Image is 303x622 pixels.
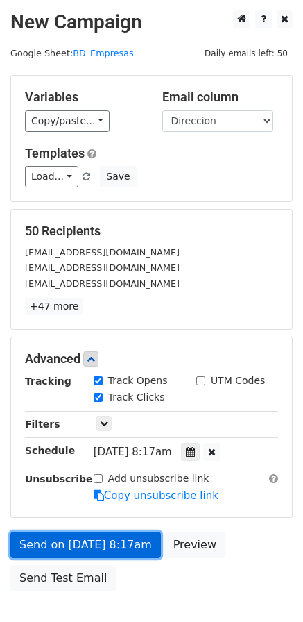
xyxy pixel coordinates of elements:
[25,445,75,456] strong: Schedule
[73,48,133,58] a: BD_Empresas
[25,473,93,485] strong: Unsubscribe
[25,278,180,289] small: [EMAIL_ADDRESS][DOMAIN_NAME]
[10,10,293,34] h2: New Campaign
[25,262,180,273] small: [EMAIL_ADDRESS][DOMAIN_NAME]
[200,46,293,61] span: Daily emails left: 50
[25,90,141,105] h5: Variables
[164,532,225,558] a: Preview
[25,298,83,315] a: +47 more
[25,351,278,367] h5: Advanced
[100,166,136,187] button: Save
[25,376,71,387] strong: Tracking
[10,565,116,591] a: Send Test Email
[108,471,209,486] label: Add unsubscribe link
[25,247,180,258] small: [EMAIL_ADDRESS][DOMAIN_NAME]
[94,489,218,502] a: Copy unsubscribe link
[94,446,172,458] span: [DATE] 8:17am
[200,48,293,58] a: Daily emails left: 50
[211,373,265,388] label: UTM Codes
[25,166,78,187] a: Load...
[162,90,279,105] h5: Email column
[10,532,161,558] a: Send on [DATE] 8:17am
[108,390,165,405] label: Track Clicks
[25,224,278,239] h5: 50 Recipients
[10,48,134,58] small: Google Sheet:
[25,110,110,132] a: Copy/paste...
[25,419,60,430] strong: Filters
[234,555,303,622] iframe: Chat Widget
[108,373,168,388] label: Track Opens
[25,146,85,160] a: Templates
[234,555,303,622] div: Widget de chat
